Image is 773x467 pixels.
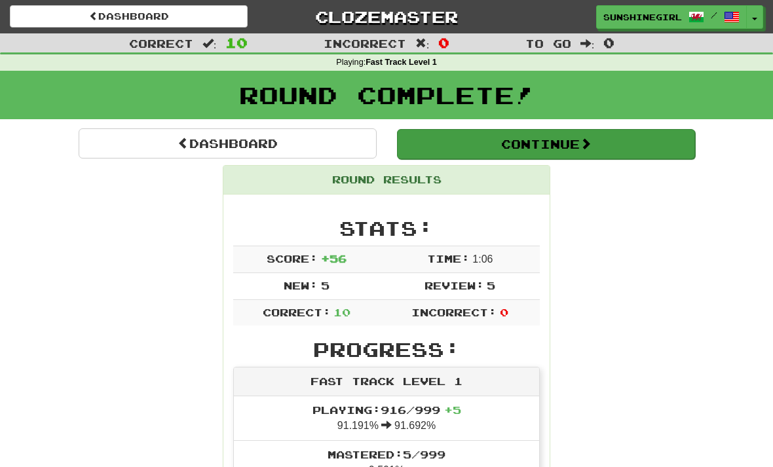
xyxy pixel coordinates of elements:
[411,306,497,318] span: Incorrect:
[10,5,248,28] a: Dashboard
[500,306,508,318] span: 0
[328,448,445,460] span: Mastered: 5 / 999
[312,403,461,416] span: Playing: 916 / 999
[525,37,571,50] span: To go
[321,279,330,291] span: 5
[267,252,318,265] span: Score:
[603,35,614,50] span: 0
[284,279,318,291] span: New:
[438,35,449,50] span: 0
[321,252,347,265] span: + 56
[333,306,350,318] span: 10
[415,38,430,49] span: :
[233,217,540,239] h2: Stats:
[424,279,484,291] span: Review:
[223,166,550,195] div: Round Results
[397,129,695,159] button: Continue
[444,403,461,416] span: + 5
[202,38,217,49] span: :
[711,10,717,20] span: /
[267,5,505,28] a: Clozemaster
[472,253,493,265] span: 1 : 0 6
[234,367,539,396] div: Fast Track Level 1
[263,306,331,318] span: Correct:
[596,5,747,29] a: sunshinegirl /
[5,82,768,108] h1: Round Complete!
[427,252,470,265] span: Time:
[234,396,539,441] li: 91.191% 91.692%
[79,128,377,159] a: Dashboard
[225,35,248,50] span: 10
[603,11,682,23] span: sunshinegirl
[129,37,193,50] span: Correct
[487,279,495,291] span: 5
[324,37,406,50] span: Incorrect
[366,58,437,67] strong: Fast Track Level 1
[580,38,595,49] span: :
[233,339,540,360] h2: Progress:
